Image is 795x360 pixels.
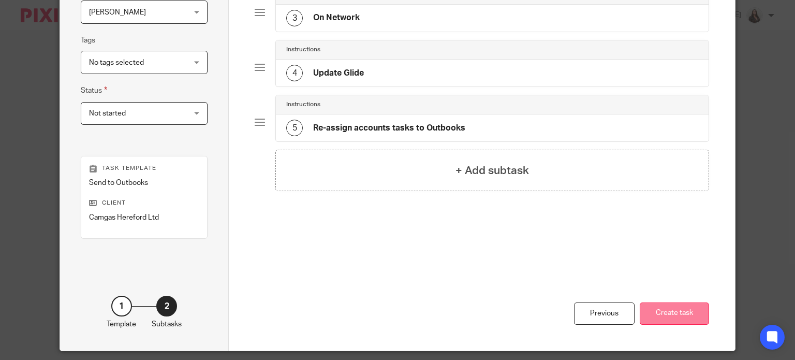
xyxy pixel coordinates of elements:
button: Create task [640,303,709,325]
label: Status [81,84,107,96]
h4: On Network [313,12,360,23]
h4: Update Glide [313,68,364,79]
p: Client [89,199,199,207]
label: Tags [81,35,95,46]
div: 4 [286,65,303,81]
h4: Re-assign accounts tasks to Outbooks [313,123,465,134]
div: Previous [574,303,635,325]
p: Subtasks [152,319,182,329]
h4: + Add subtask [455,163,529,179]
span: No tags selected [89,59,144,66]
span: [PERSON_NAME] [89,9,146,16]
p: Camgas Hereford Ltd [89,212,199,223]
div: 1 [111,296,132,316]
p: Send to Outbooks [89,178,199,188]
h4: Instructions [286,100,320,109]
div: 2 [156,296,177,316]
h4: Instructions [286,46,320,54]
p: Task template [89,164,199,172]
span: Not started [89,110,126,117]
div: 3 [286,10,303,26]
p: Template [107,319,136,329]
div: 5 [286,120,303,136]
